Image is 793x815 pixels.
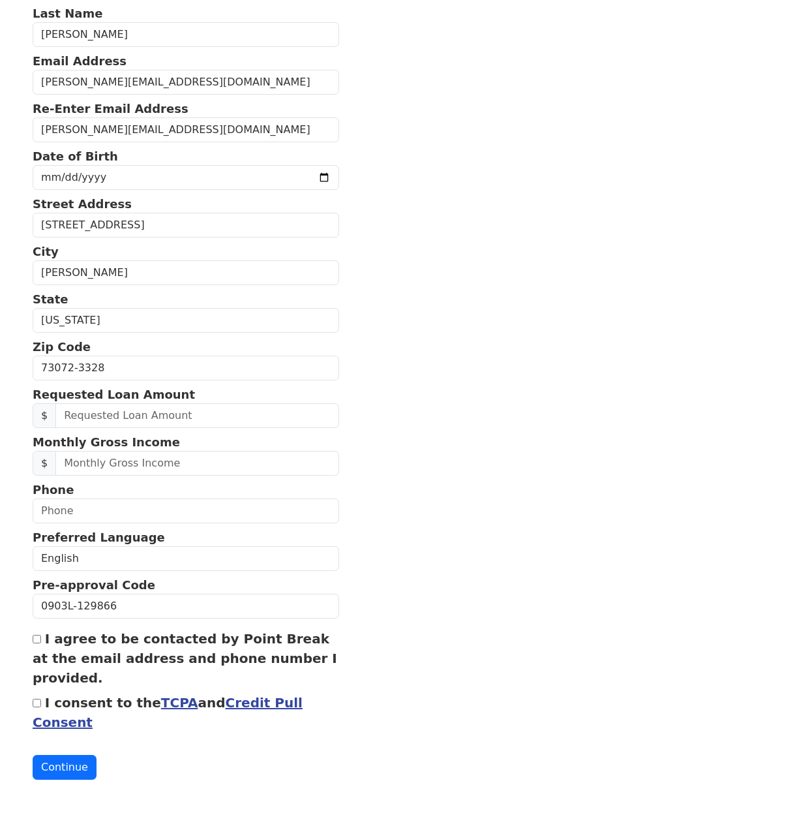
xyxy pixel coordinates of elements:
[33,578,155,592] strong: Pre-approval Code
[33,7,102,20] strong: Last Name
[33,403,56,428] span: $
[33,245,59,258] strong: City
[33,292,68,306] strong: State
[33,594,339,619] input: Pre-approval Code
[55,451,338,476] input: Monthly Gross Income
[33,631,337,686] label: I agree to be contacted by Point Break at the email address and phone number I provided.
[33,70,339,95] input: Email Address
[33,531,165,544] strong: Preferred Language
[33,117,339,142] input: Re-Enter Email Address
[33,22,339,47] input: Last Name
[33,755,97,780] button: Continue
[55,403,338,428] input: Requested Loan Amount
[33,451,56,476] span: $
[33,197,132,211] strong: Street Address
[33,149,118,163] strong: Date of Birth
[33,213,339,238] input: Street Address
[33,356,339,380] input: Zip Code
[33,483,74,497] strong: Phone
[33,340,91,354] strong: Zip Code
[33,260,339,285] input: City
[33,388,195,401] strong: Requested Loan Amount
[161,695,198,711] a: TCPA
[33,499,339,523] input: Phone
[33,102,188,115] strong: Re-Enter Email Address
[33,433,339,451] p: Monthly Gross Income
[33,54,127,68] strong: Email Address
[33,695,303,730] label: I consent to the and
